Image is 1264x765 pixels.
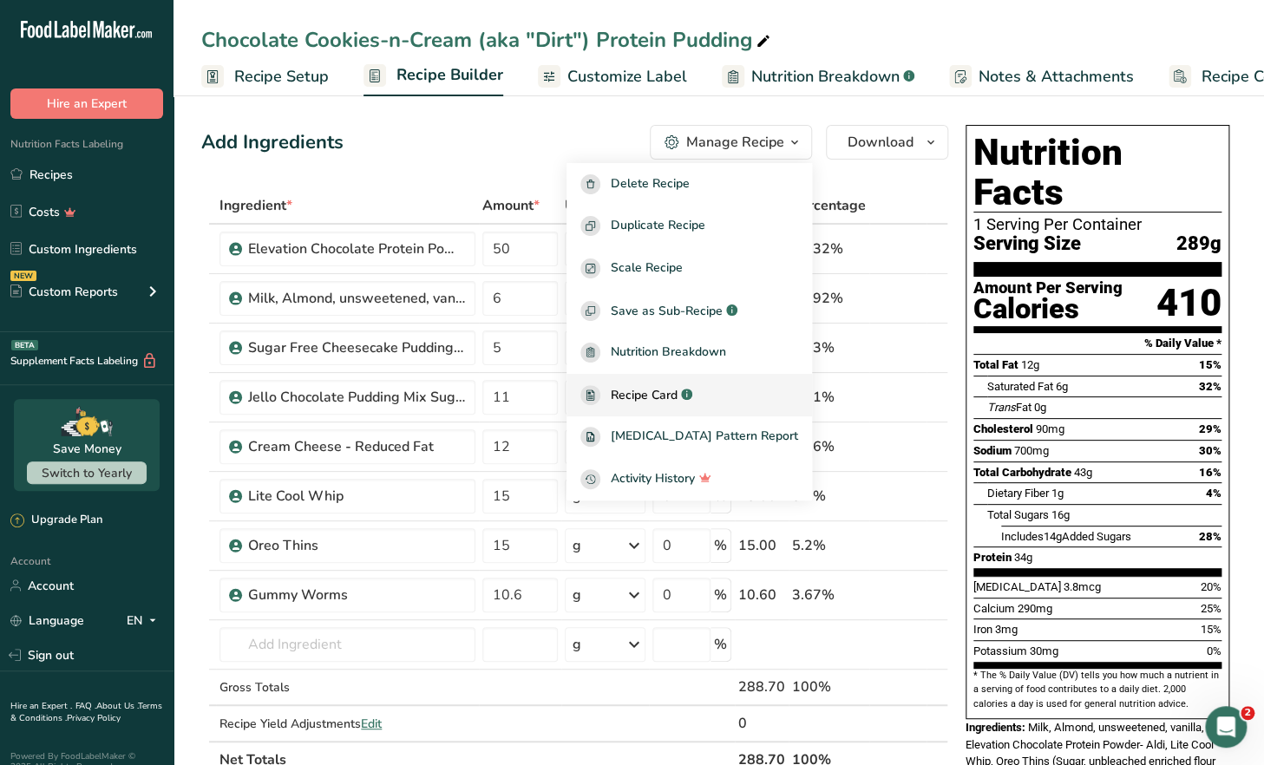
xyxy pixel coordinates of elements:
[973,444,1012,457] span: Sodium
[1199,358,1221,371] span: 15%
[987,508,1049,521] span: Total Sugars
[995,623,1018,636] span: 3mg
[201,24,774,56] div: Chocolate Cookies-n-Cream (aka "Dirt") Protein Pudding
[1207,644,1221,657] span: 0%
[1018,602,1052,615] span: 290mg
[573,585,581,605] div: g
[361,716,382,732] span: Edit
[611,386,678,404] span: Recipe Card
[1030,644,1058,657] span: 30mg
[792,436,866,457] div: 4.16%
[973,466,1071,479] span: Total Carbohydrate
[67,712,121,724] a: Privacy Policy
[826,125,948,160] button: Download
[1034,401,1046,414] span: 0g
[973,133,1221,212] h1: Nutrition Facts
[1199,422,1221,435] span: 29%
[1201,623,1221,636] span: 15%
[1199,466,1221,479] span: 16%
[1001,530,1131,543] span: Includes Added Sugars
[396,63,503,87] span: Recipe Builder
[987,401,1032,414] span: Fat
[722,57,914,96] a: Nutrition Breakdown
[792,387,866,408] div: 3.81%
[987,487,1049,500] span: Dietary Fiber
[973,333,1221,354] section: % Daily Value *
[567,247,812,290] button: Scale Recipe
[567,374,812,416] a: Recipe Card
[1074,466,1092,479] span: 43g
[201,128,344,157] div: Add Ingredients
[1021,358,1039,371] span: 12g
[973,551,1012,564] span: Protein
[1199,444,1221,457] span: 30%
[792,535,866,556] div: 5.2%
[219,678,475,696] div: Gross Totals
[482,195,540,216] span: Amount
[1206,487,1221,500] span: 4%
[973,358,1018,371] span: Total Fat
[567,290,812,332] button: Save as Sub-Recipe
[792,585,866,605] div: 3.67%
[1051,508,1070,521] span: 16g
[1056,380,1068,393] span: 6g
[567,65,687,88] span: Customize Label
[1199,530,1221,543] span: 28%
[949,57,1134,96] a: Notes & Attachments
[10,700,162,724] a: Terms & Conditions .
[1205,706,1247,748] iframe: Intercom live chat
[973,602,1015,615] span: Calcium
[1176,233,1221,255] span: 289g
[987,401,1016,414] i: Trans
[792,337,866,358] div: 1.73%
[567,458,812,500] button: Activity History
[10,512,102,529] div: Upgrade Plan
[219,627,475,662] input: Add Ingredient
[248,535,465,556] div: Oreo Thins
[248,585,465,605] div: Gummy Worms
[973,422,1033,435] span: Cholesterol
[1241,706,1254,720] span: 2
[567,416,812,459] a: [MEDICAL_DATA] Pattern Report
[979,65,1134,88] span: Notes & Attachments
[27,461,147,484] button: Switch to Yearly
[611,343,726,363] span: Nutrition Breakdown
[10,88,163,119] button: Hire an Expert
[567,163,812,206] button: Delete Recipe
[973,623,992,636] span: Iron
[751,65,900,88] span: Nutrition Breakdown
[1014,551,1032,564] span: 34g
[792,239,866,259] div: 17.32%
[792,288,866,309] div: 58.92%
[53,440,121,458] div: Save Money
[966,721,1025,734] span: Ingredients:
[567,331,812,374] a: Nutrition Breakdown
[792,677,866,697] div: 100%
[219,195,292,216] span: Ingredient
[987,380,1053,393] span: Saturated Fat
[973,669,1221,711] section: * The % Daily Value (DV) tells you how much a nutrient in a serving of food contributes to a dail...
[10,283,118,301] div: Custom Reports
[1199,380,1221,393] span: 32%
[973,644,1027,657] span: Potassium
[973,233,1081,255] span: Serving Size
[1201,602,1221,615] span: 25%
[248,486,465,507] div: Lite Cool Whip
[248,337,465,358] div: Sugar Free Cheesecake Pudding Mix
[738,585,785,605] div: 10.60
[973,297,1123,322] div: Calories
[1064,580,1101,593] span: 3.8mcg
[248,387,465,408] div: Jello Chocolate Pudding Mix Sugar Free
[611,216,705,236] span: Duplicate Recipe
[219,715,475,733] div: Recipe Yield Adjustments
[738,677,785,697] div: 288.70
[567,206,812,248] button: Duplicate Recipe
[848,132,914,153] span: Download
[127,610,163,631] div: EN
[96,700,138,712] a: About Us .
[1201,580,1221,593] span: 20%
[973,280,1123,297] div: Amount Per Serving
[10,605,84,636] a: Language
[611,469,695,489] span: Activity History
[1156,280,1221,326] div: 410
